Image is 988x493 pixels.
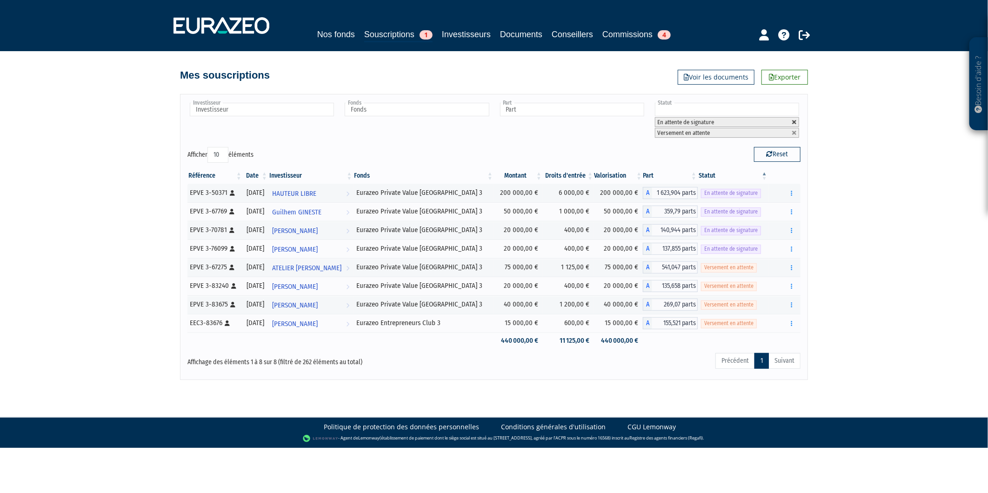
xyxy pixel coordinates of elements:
[347,315,350,333] i: Voir l'investisseur
[272,297,318,314] span: [PERSON_NAME]
[754,353,769,369] a: 1
[246,318,265,328] div: [DATE]
[698,168,768,184] th: Statut : activer pour trier la colonne par ordre d&eacute;croissant
[190,207,240,216] div: EPVE 3-67769
[543,314,594,333] td: 600,00 €
[272,222,318,240] span: [PERSON_NAME]
[246,207,265,216] div: [DATE]
[268,295,354,314] a: [PERSON_NAME]
[357,281,491,291] div: Eurazeo Private Value [GEOGRAPHIC_DATA] 3
[268,202,354,221] a: Guilhem GINESTE
[701,263,757,272] span: Versement en attente
[594,240,643,258] td: 20 000,00 €
[594,258,643,277] td: 75 000,00 €
[643,299,652,311] span: A
[643,299,698,311] div: A - Eurazeo Private Value Europe 3
[357,300,491,309] div: Eurazeo Private Value [GEOGRAPHIC_DATA] 3
[652,243,698,255] span: 137,855 parts
[180,70,270,81] h4: Mes souscriptions
[347,222,350,240] i: Voir l'investisseur
[658,129,710,136] span: Versement en attente
[701,245,761,253] span: En attente de signature
[268,184,354,202] a: HAUTEUR LIBRE
[594,277,643,295] td: 20 000,00 €
[347,260,350,277] i: Voir l'investisseur
[347,185,350,202] i: Voir l'investisseur
[643,187,698,199] div: A - Eurazeo Private Value Europe 3
[354,168,494,184] th: Fonds: activer pour trier la colonne par ordre croissant
[268,240,354,258] a: [PERSON_NAME]
[543,295,594,314] td: 1 200,00 €
[246,262,265,272] div: [DATE]
[272,315,318,333] span: [PERSON_NAME]
[358,435,380,441] a: Lemonway
[347,278,350,295] i: Voir l'investisseur
[652,299,698,311] span: 269,07 parts
[658,119,714,126] span: En attente de signature
[231,283,236,289] i: [Français] Personne physique
[643,280,698,292] div: A - Eurazeo Private Value Europe 3
[701,300,757,309] span: Versement en attente
[317,28,355,41] a: Nos fonds
[207,147,228,163] select: Afficheréléments
[190,188,240,198] div: EPVE 3-50371
[303,434,339,443] img: logo-lemonway.png
[652,317,698,329] span: 155,521 parts
[243,168,268,184] th: Date: activer pour trier la colonne par ordre croissant
[268,314,354,333] a: [PERSON_NAME]
[230,302,235,307] i: [Français] Personne physique
[494,240,543,258] td: 20 000,00 €
[494,221,543,240] td: 20 000,00 €
[643,317,698,329] div: A - Eurazeo Entrepreneurs Club 3
[494,168,543,184] th: Montant: activer pour trier la colonne par ordre croissant
[594,168,643,184] th: Valorisation: activer pour trier la colonne par ordre croissant
[602,28,671,41] a: Commissions4
[678,70,754,85] a: Voir les documents
[347,204,350,221] i: Voir l'investisseur
[494,184,543,202] td: 200 000,00 €
[652,224,698,236] span: 140,944 parts
[643,187,652,199] span: A
[643,243,652,255] span: A
[552,28,593,41] a: Conseillers
[229,227,234,233] i: [Français] Personne physique
[246,244,265,253] div: [DATE]
[761,70,808,85] a: Exporter
[652,261,698,273] span: 541,047 parts
[246,225,265,235] div: [DATE]
[190,244,240,253] div: EPVE 3-76099
[652,187,698,199] span: 1 623,904 parts
[357,318,491,328] div: Eurazeo Entrepreneurs Club 3
[594,221,643,240] td: 20 000,00 €
[594,202,643,221] td: 50 000,00 €
[229,265,234,270] i: [Français] Personne physique
[187,352,435,367] div: Affichage des éléments 1 à 8 sur 8 (filtré de 262 éléments au total)
[9,434,979,443] div: - Agent de (établissement de paiement dont le siège social est situé au [STREET_ADDRESS], agréé p...
[500,28,542,41] a: Documents
[754,147,801,162] button: Reset
[230,246,235,252] i: [Français] Personne physique
[494,333,543,349] td: 440 000,00 €
[658,30,671,40] span: 4
[246,188,265,198] div: [DATE]
[543,168,594,184] th: Droits d'entrée: activer pour trier la colonne par ordre croissant
[357,188,491,198] div: Eurazeo Private Value [GEOGRAPHIC_DATA] 3
[643,243,698,255] div: A - Eurazeo Private Value Europe 3
[629,435,703,441] a: Registre des agents financiers (Regafi)
[628,422,676,432] a: CGU Lemonway
[364,28,433,42] a: Souscriptions1
[229,209,234,214] i: [Français] Personne physique
[357,244,491,253] div: Eurazeo Private Value [GEOGRAPHIC_DATA] 3
[543,184,594,202] td: 6 000,00 €
[701,319,757,328] span: Versement en attente
[594,295,643,314] td: 40 000,00 €
[543,333,594,349] td: 11 125,00 €
[272,241,318,258] span: [PERSON_NAME]
[187,168,243,184] th: Référence : activer pour trier la colonne par ordre croissant
[420,30,433,40] span: 1
[974,42,984,126] p: Besoin d'aide ?
[643,261,652,273] span: A
[268,221,354,240] a: [PERSON_NAME]
[543,277,594,295] td: 400,00 €
[594,184,643,202] td: 200 000,00 €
